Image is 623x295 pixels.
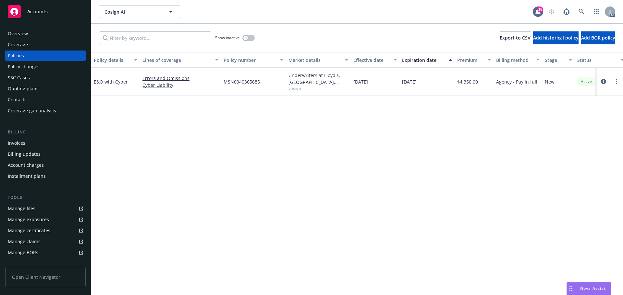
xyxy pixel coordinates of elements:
[8,73,30,83] div: SSC Cases
[496,78,537,85] span: Agency - Pay in full
[8,225,50,236] div: Manage certificates
[99,31,211,44] input: Filter by keyword...
[5,84,86,94] a: Quoting plans
[580,286,606,291] span: Nova Assist
[533,35,579,41] span: Add historical policy
[496,57,532,63] div: Billing method
[402,57,445,63] div: Expiration date
[457,57,484,63] div: Premium
[8,28,28,39] div: Overview
[215,35,240,40] span: Show inactive
[8,106,56,116] div: Coverage gap analysis
[104,8,161,15] span: Cosign AI
[8,236,41,247] div: Manage claims
[353,78,368,85] span: [DATE]
[8,40,28,50] div: Coverage
[581,31,615,44] button: Add BOR policy
[5,258,86,269] a: Summary of insurance
[399,52,455,68] button: Expiration date
[351,52,399,68] button: Effective date
[286,52,351,68] button: Market details
[5,73,86,83] a: SSC Cases
[457,78,478,85] span: $4,350.00
[5,203,86,214] a: Manage files
[8,171,46,181] div: Installment plans
[5,40,86,50] a: Coverage
[5,171,86,181] a: Installment plans
[94,57,130,63] div: Policy details
[142,57,211,63] div: Lines of coverage
[560,5,573,18] a: Report a Bug
[5,267,86,287] span: Open Client Navigator
[353,57,390,63] div: Effective date
[140,52,221,68] button: Lines of coverage
[142,82,218,88] a: Cyber Liability
[224,78,260,85] span: MSN0040365685
[91,52,140,68] button: Policy details
[500,35,531,41] span: Export to CSV
[288,57,341,63] div: Market details
[8,160,44,170] div: Account charges
[8,247,38,258] div: Manage BORs
[537,6,543,12] div: 15
[5,160,86,170] a: Account charges
[8,214,49,225] div: Manage exposures
[567,282,611,295] button: Nova Assist
[567,282,575,295] div: Drag to move
[5,95,86,105] a: Contacts
[600,78,607,85] a: circleInformation
[533,31,579,44] button: Add historical policy
[8,138,25,148] div: Invoices
[545,5,558,18] a: Start snowing
[288,85,348,91] span: Show all
[8,84,39,94] div: Quoting plans
[8,203,35,214] div: Manage files
[94,79,128,85] a: E&O with Cyber
[590,5,603,18] a: Switch app
[8,258,57,269] div: Summary of insurance
[402,78,417,85] span: [DATE]
[27,9,48,14] span: Accounts
[5,149,86,159] a: Billing updates
[613,78,620,85] a: more
[5,51,86,61] a: Policies
[5,28,86,39] a: Overview
[8,95,27,105] div: Contacts
[545,78,555,85] span: New
[142,75,218,82] a: Errors and Omissions
[5,129,86,135] div: Billing
[288,72,348,85] div: Underwriters at Lloyd's, [GEOGRAPHIC_DATA], [PERSON_NAME] of [GEOGRAPHIC_DATA], CFC Underwriting,...
[8,149,41,159] div: Billing updates
[5,214,86,225] a: Manage exposures
[8,62,40,72] div: Policy changes
[224,57,276,63] div: Policy number
[500,31,531,44] button: Export to CSV
[5,3,86,21] a: Accounts
[577,57,617,63] div: Status
[5,194,86,201] div: Tools
[221,52,286,68] button: Policy number
[5,138,86,148] a: Invoices
[455,52,494,68] button: Premium
[494,52,542,68] button: Billing method
[580,79,593,85] span: Active
[575,5,588,18] a: Search
[545,57,565,63] div: Stage
[5,225,86,236] a: Manage certificates
[5,247,86,258] a: Manage BORs
[542,52,575,68] button: Stage
[8,51,24,61] div: Policies
[5,106,86,116] a: Coverage gap analysis
[99,5,180,18] button: Cosign AI
[5,62,86,72] a: Policy changes
[581,35,615,41] span: Add BOR policy
[5,236,86,247] a: Manage claims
